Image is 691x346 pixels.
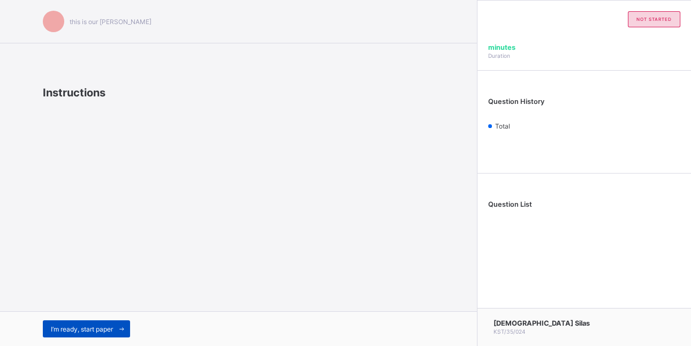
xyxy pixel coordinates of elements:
span: KST/35/024 [493,328,526,335]
span: this is our [PERSON_NAME] [70,18,151,26]
span: Total [495,122,510,130]
span: not started [636,17,672,22]
span: Question History [488,97,544,106]
span: Duration [488,52,510,59]
span: I’m ready, start paper [51,325,113,333]
span: [DEMOGRAPHIC_DATA] Silas [493,319,590,327]
span: Question List [488,200,532,208]
span: Instructions [43,86,105,99]
span: minutes [488,43,515,51]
